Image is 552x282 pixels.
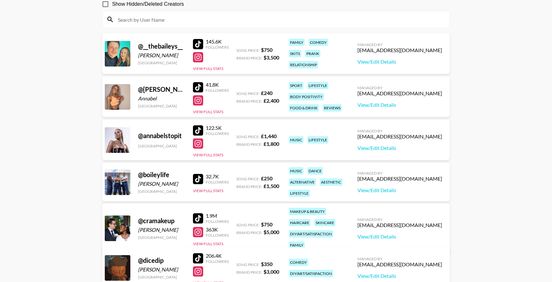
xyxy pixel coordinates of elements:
span: Brand Price: [236,270,262,275]
a: View/Edit Details [357,145,442,151]
div: Followers [206,259,229,264]
div: 363K [206,226,229,233]
div: 122.5K [206,125,229,131]
strong: £ 1,440 [261,133,277,139]
div: lifestyle [307,136,328,144]
button: View Full Stats [193,241,223,246]
div: [PERSON_NAME] [138,266,185,273]
div: diy/art/satisfaction [289,270,333,277]
div: 41.8K [206,82,229,88]
a: View/Edit Details [357,187,442,193]
div: Annabel [138,95,185,102]
div: makeup & beauty [289,208,326,215]
span: Song Price: [236,262,260,267]
button: View Full Stats [193,188,223,193]
strong: £ 240 [261,90,272,96]
div: Followers [206,180,229,184]
div: @ boileylife [138,171,185,179]
div: Managed By [357,171,442,176]
a: View/Edit Details [357,273,442,279]
div: Followers [206,45,229,50]
div: Managed By [357,256,442,261]
span: Brand Price: [236,230,262,235]
div: body positivity [289,93,324,100]
span: Song Price: [236,91,260,96]
div: [GEOGRAPHIC_DATA] [138,189,185,194]
div: Followers [206,219,229,224]
a: View/Edit Details [357,102,442,108]
button: View Full Stats [193,153,223,157]
div: [GEOGRAPHIC_DATA] [138,235,185,240]
div: haircare [289,219,310,226]
div: Managed By [357,129,442,133]
span: Brand Price: [236,184,262,189]
div: Followers [206,131,229,136]
span: Brand Price: [236,99,262,104]
div: @ annabelstopit [138,132,185,140]
div: [EMAIL_ADDRESS][DOMAIN_NAME] [357,47,442,53]
button: View Full Stats [193,109,223,114]
div: sport [289,82,303,89]
div: 32.7K [206,173,229,180]
div: alternative [289,178,316,186]
button: View Full Stats [193,66,223,71]
a: View/Edit Details [357,233,442,240]
span: Show Hidden/Deleted Creators [112,0,184,8]
div: [GEOGRAPHIC_DATA] [138,144,185,148]
div: reviews [323,104,342,112]
div: food & drink [289,104,319,112]
span: Song Price: [236,223,260,227]
div: [EMAIL_ADDRESS][DOMAIN_NAME] [357,176,442,182]
div: comedy [289,259,308,266]
div: family [289,241,305,249]
div: 206.4K [206,253,229,259]
div: dance [307,167,323,175]
div: prank [305,50,320,57]
div: relationship [289,61,318,68]
div: [PERSON_NAME] [138,181,185,187]
input: Search by User Name [114,14,446,25]
div: [GEOGRAPHIC_DATA] [138,275,185,279]
strong: £ 1,500 [264,183,279,189]
div: [PERSON_NAME] [138,52,185,59]
strong: £ 1,800 [264,141,279,147]
div: [GEOGRAPHIC_DATA] [138,104,185,108]
strong: £ 250 [261,175,272,181]
div: music [289,136,303,144]
div: lifestyle [289,190,310,197]
div: @ cramakeup [138,217,185,225]
div: @ [PERSON_NAME] [138,85,185,93]
div: family [289,39,305,46]
div: aesthetic [320,178,342,186]
a: View/Edit Details [357,59,442,65]
div: [EMAIL_ADDRESS][DOMAIN_NAME] [357,222,442,228]
span: Brand Price: [236,56,262,60]
div: skits [289,50,301,57]
div: Managed By [357,217,442,222]
div: [EMAIL_ADDRESS][DOMAIN_NAME] [357,133,442,140]
strong: $ 750 [261,47,272,53]
div: Followers [206,88,229,93]
span: Brand Price: [236,142,262,147]
strong: $ 3,500 [264,54,279,60]
strong: $ 750 [261,221,272,227]
strong: $ 5,000 [264,229,279,235]
div: 145.6K [206,38,229,45]
span: Song Price: [236,176,260,181]
div: diy/art/satisfaction [289,230,333,238]
div: 1.9M [206,213,229,219]
span: Song Price: [236,48,260,53]
strong: £ 2,400 [264,98,279,104]
strong: $ 3,000 [264,269,279,275]
div: [EMAIL_ADDRESS][DOMAIN_NAME] [357,261,442,268]
div: Managed By [357,42,442,47]
div: [GEOGRAPHIC_DATA] [138,60,185,65]
div: music [289,167,303,175]
div: Managed By [357,85,442,90]
div: Followers [206,233,229,238]
div: [EMAIL_ADDRESS][DOMAIN_NAME] [357,90,442,97]
div: @ dicedip [138,256,185,264]
div: [PERSON_NAME] [138,227,185,233]
div: skincare [314,219,335,226]
strong: $ 350 [261,261,272,267]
